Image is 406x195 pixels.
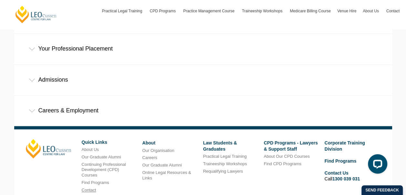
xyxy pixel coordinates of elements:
[325,170,349,176] a: Contact Us
[82,188,96,192] a: Contact
[142,163,182,167] a: Our Graduate Alumni
[14,34,392,64] div: Your Professional Placement
[15,5,57,24] a: [PERSON_NAME] Centre for Law
[82,140,138,145] h6: Quick Links
[142,170,191,180] a: Online Legal Resources & Links
[26,139,71,158] a: [PERSON_NAME]
[383,2,403,20] a: Contact
[286,2,334,20] a: Medicare Billing Course
[142,140,155,145] a: About
[264,154,310,159] a: About Our CPD Courses
[239,2,286,20] a: Traineeship Workshops
[264,161,301,166] a: Find CPD Programs
[142,155,157,160] a: Careers
[142,148,174,153] a: Our Organisation
[203,169,243,174] a: Requalifying Lawyers
[332,176,360,181] a: 1300 039 031
[146,2,180,20] a: CPD Programs
[180,2,239,20] a: Practice Management Course
[14,96,392,126] div: Careers & Employment
[82,180,109,185] a: Find Programs
[325,169,380,183] li: Call
[82,155,121,159] a: Our Graduate Alumni
[325,158,357,164] a: Find Programs
[334,2,359,20] a: Venue Hire
[363,152,390,179] iframe: LiveChat chat widget
[203,161,247,166] a: Traineeship Workshops
[203,140,237,151] a: Law Students & Graduates
[99,2,147,20] a: Practical Legal Training
[14,65,392,95] div: Admissions
[82,162,126,178] a: Continuing Professional Development (CPD) Courses
[203,154,247,159] a: Practical Legal Training
[264,140,318,151] a: CPD Programs - Lawyers & Support Staff
[325,140,365,151] a: Corporate Training Division
[82,147,99,152] a: About Us
[359,2,383,20] a: About Us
